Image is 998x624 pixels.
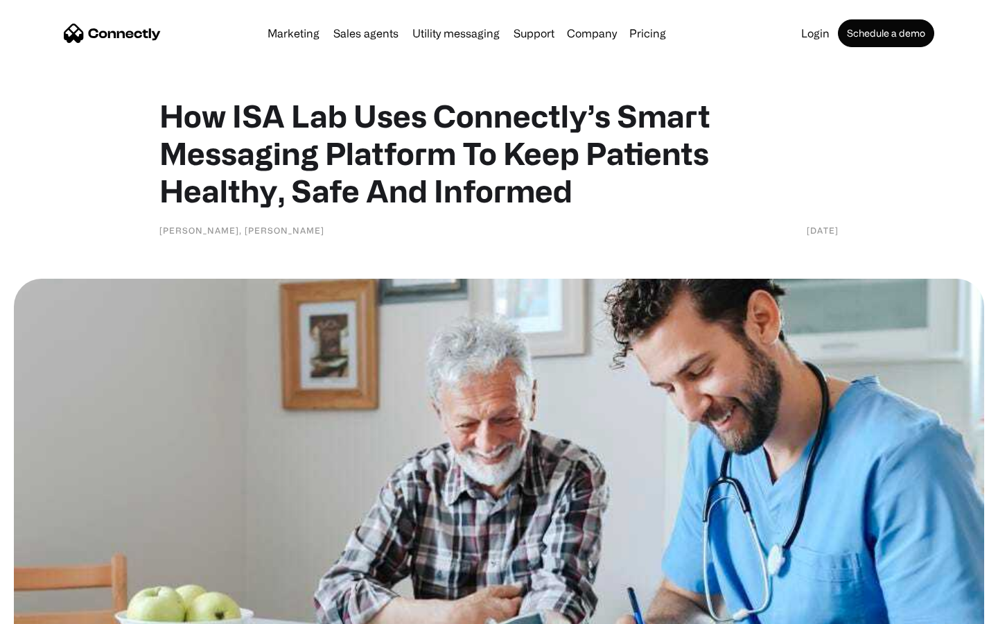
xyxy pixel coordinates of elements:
[796,28,835,39] a: Login
[159,223,324,237] div: [PERSON_NAME], [PERSON_NAME]
[567,24,617,43] div: Company
[838,19,934,47] a: Schedule a demo
[624,28,672,39] a: Pricing
[28,600,83,619] ul: Language list
[262,28,325,39] a: Marketing
[14,600,83,619] aside: Language selected: English
[328,28,404,39] a: Sales agents
[159,97,839,209] h1: How ISA Lab Uses Connectly’s Smart Messaging Platform To Keep Patients Healthy, Safe And Informed
[807,223,839,237] div: [DATE]
[407,28,505,39] a: Utility messaging
[508,28,560,39] a: Support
